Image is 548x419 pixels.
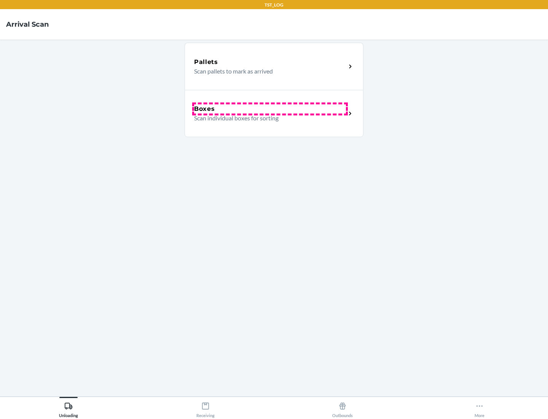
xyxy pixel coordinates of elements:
[185,43,363,90] a: PalletsScan pallets to mark as arrived
[194,67,340,76] p: Scan pallets to mark as arrived
[137,397,274,418] button: Receiving
[194,58,218,67] h5: Pallets
[332,399,353,418] div: Outbounds
[475,399,484,418] div: More
[411,397,548,418] button: More
[274,397,411,418] button: Outbounds
[194,104,215,114] h5: Boxes
[196,399,215,418] div: Receiving
[264,2,284,8] p: TST_LOG
[194,114,340,123] p: Scan individual boxes for sorting
[59,399,78,418] div: Unloading
[6,19,49,29] h4: Arrival Scan
[185,90,363,137] a: BoxesScan individual boxes for sorting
